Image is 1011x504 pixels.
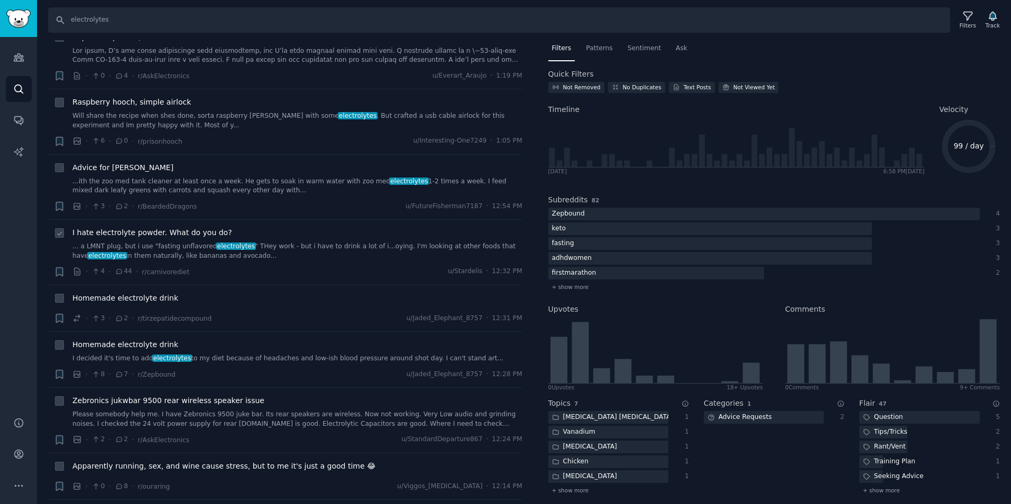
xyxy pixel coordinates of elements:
div: Not Viewed Yet [733,83,775,91]
div: [MEDICAL_DATA] [548,441,621,454]
div: 9+ Comments [960,384,1000,391]
span: + show more [552,487,589,494]
span: · [86,434,88,445]
a: Apparently running, sex, and wine cause stress, but to me it's just a good time 😂 [72,461,375,472]
span: · [86,70,88,81]
div: [MEDICAL_DATA] [548,470,621,483]
div: firstmarathon [548,267,600,280]
a: Will share the recipe when shes done, sorta raspberry [PERSON_NAME] with someelectrolytes. But cr... [72,111,522,130]
img: GummySearch logo [6,10,31,28]
div: No Duplicates [623,83,661,91]
span: 44 [115,267,132,276]
span: r/AskElectronics [137,72,189,80]
span: · [486,370,488,379]
div: Question [859,411,907,424]
h2: Categories [704,398,743,409]
span: · [490,71,492,81]
span: 12:54 PM [492,202,522,211]
h2: Flair [859,398,875,409]
span: r/ouraring [137,483,170,490]
div: 4 [991,209,1000,219]
span: 2 [91,435,105,444]
span: · [132,369,134,380]
div: Vanadium [548,426,599,439]
a: Zebronics jukwbar 9500 rear wireless speaker issue [72,395,264,406]
span: electrolytes [87,252,127,259]
button: Track [982,9,1004,31]
h2: Quick Filters [548,69,594,80]
span: Timeline [548,104,580,115]
span: · [108,136,111,147]
div: 2 [991,427,1000,437]
span: electrolytes [216,242,256,250]
span: 0 [91,71,105,81]
div: 1 [679,457,689,466]
span: 12:32 PM [492,267,522,276]
span: 2 [115,202,128,211]
span: u/Jaded_Elephant_8757 [407,370,483,379]
span: · [86,313,88,324]
span: electrolytes [152,354,192,362]
div: 2 [991,268,1000,278]
div: 1 [679,413,689,422]
span: r/carnivorediet [142,268,189,276]
div: 3 [991,254,1000,263]
span: · [132,70,134,81]
span: 3 [91,202,105,211]
h2: Subreddits [548,194,588,206]
a: I decided it's time to addelectrolytesto my diet because of headaches and low-ish blood pressure ... [72,354,522,363]
span: · [108,434,111,445]
span: I hate electrolyte powder. What do you do? [72,227,232,238]
span: + show more [863,487,900,494]
div: keto [548,222,570,236]
div: Training Plan [859,455,919,469]
div: 6:58 PM [DATE] [883,167,924,175]
div: 1 [991,472,1000,481]
span: · [486,435,488,444]
span: r/tirzepatidecompound [137,315,212,322]
div: Rant/Vent [859,441,909,454]
a: Advice for [PERSON_NAME] [72,162,173,173]
div: Zepbound [548,208,589,221]
span: 4 [115,71,128,81]
span: electrolytes [338,112,378,119]
span: Patterns [586,44,612,53]
span: 0 [91,482,105,491]
div: 18+ Upvotes [727,384,763,391]
span: 12:31 PM [492,314,522,323]
div: adhdwomen [548,252,596,265]
span: · [86,481,88,492]
span: electrolytes [389,178,429,185]
div: Tips/Tricks [859,426,911,439]
div: [MEDICAL_DATA] [MEDICAL_DATA] [548,411,669,424]
span: 1 [747,400,751,407]
div: Not Removed [563,83,601,91]
span: 12:14 PM [492,482,522,491]
span: · [108,313,111,324]
span: u/Everart_Araujo [433,71,487,81]
span: · [86,369,88,380]
div: 1 [679,442,689,452]
div: Filters [960,22,976,29]
a: Please somebody help me. I have Zebronics 9500 juke bar. Its rear speakers are wireless. Now not ... [72,410,522,428]
a: Homemade electrolyte drink [72,339,178,350]
span: + show more [552,283,589,291]
div: [DATE] [548,167,567,175]
span: · [490,136,492,146]
div: 2 [991,442,1000,452]
div: 3 [991,224,1000,234]
span: · [108,201,111,212]
span: Raspberry hooch, simple airlock [72,97,191,108]
span: · [86,266,88,277]
span: · [486,267,488,276]
h2: Topics [548,398,571,409]
span: · [108,481,111,492]
a: Homemade electrolyte drink [72,293,178,304]
div: Text Posts [684,83,711,91]
span: Ask [676,44,687,53]
span: Sentiment [628,44,661,53]
span: r/BeardedDragons [137,203,197,210]
span: r/AskElectronics [137,436,189,444]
